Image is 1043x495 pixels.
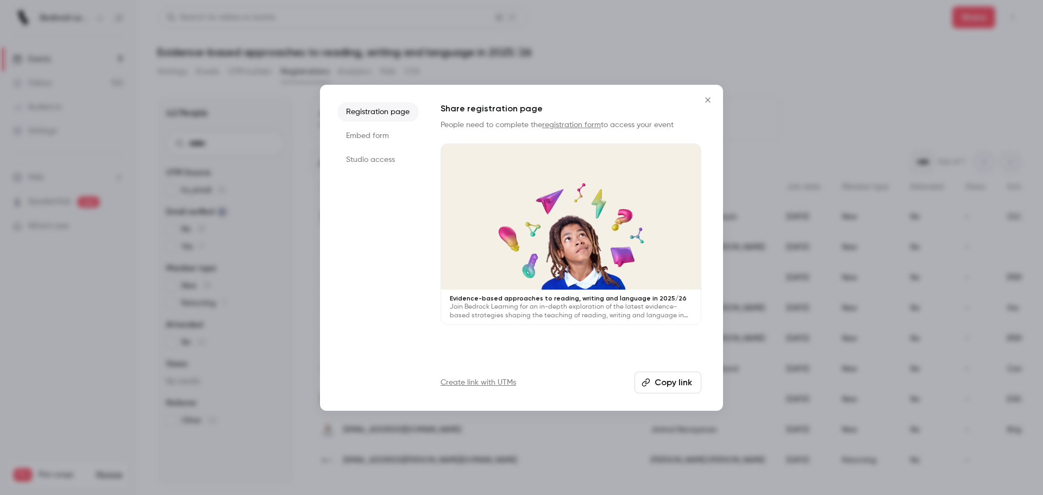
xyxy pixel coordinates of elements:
[450,303,692,320] p: Join Bedrock Learning for an in-depth exploration of the latest evidence-based strategies shaping...
[697,89,719,111] button: Close
[337,102,419,122] li: Registration page
[441,143,701,325] a: Evidence-based approaches to reading, writing and language in 2025/26Join Bedrock Learning for an...
[441,377,516,388] a: Create link with UTMs
[441,102,701,115] h1: Share registration page
[337,126,419,146] li: Embed form
[441,120,701,130] p: People need to complete the to access your event
[450,294,692,303] p: Evidence-based approaches to reading, writing and language in 2025/26
[634,372,701,393] button: Copy link
[337,150,419,170] li: Studio access
[542,121,601,129] a: registration form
